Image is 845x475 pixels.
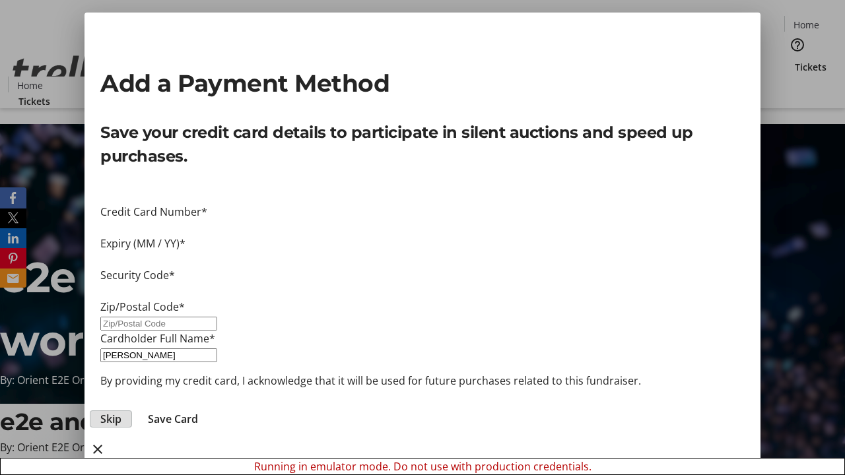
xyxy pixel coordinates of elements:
[100,121,745,168] p: Save your credit card details to participate in silent auctions and speed up purchases.
[100,205,207,219] label: Credit Card Number*
[100,373,745,389] p: By providing my credit card, I acknowledge that it will be used for future purchases related to t...
[100,300,185,314] label: Zip/Postal Code*
[100,220,745,236] iframe: Secure card number input frame
[100,65,745,101] h2: Add a Payment Method
[90,410,132,427] button: Skip
[84,436,111,462] button: close
[100,236,186,251] label: Expiry (MM / YY)*
[100,283,745,299] iframe: Secure CVC input frame
[100,251,745,267] iframe: Secure expiration date input frame
[100,268,175,282] label: Security Code*
[100,331,215,346] label: Cardholder Full Name*
[100,411,121,427] span: Skip
[100,317,217,331] input: Zip/Postal Code
[137,411,209,427] button: Save Card
[148,411,198,427] span: Save Card
[100,348,217,362] input: Card Holder Name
